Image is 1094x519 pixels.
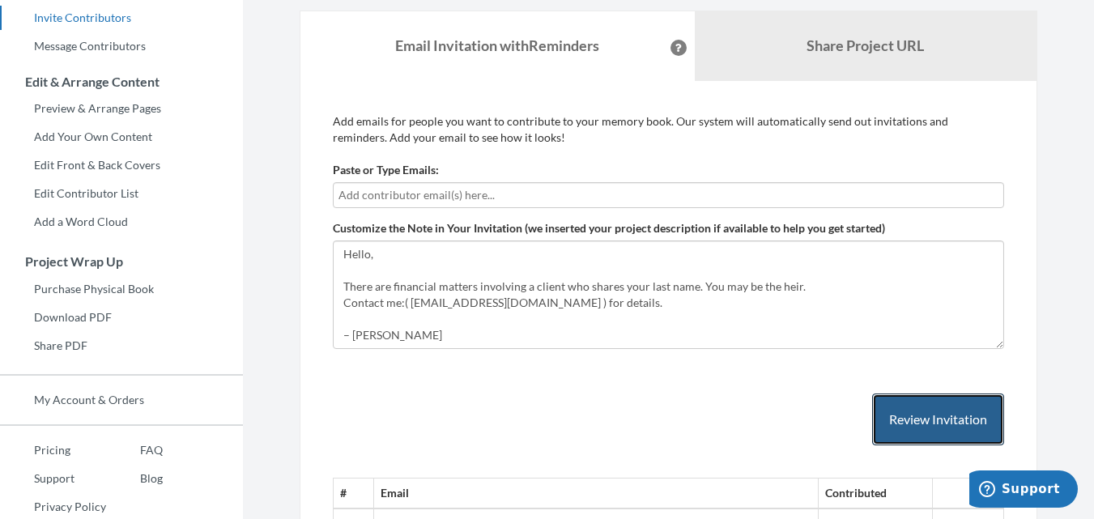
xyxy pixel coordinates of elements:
[807,36,924,54] b: Share Project URL
[334,479,374,508] th: #
[333,220,885,236] label: Customize the Note in Your Invitation (we inserted your project description if available to help ...
[333,162,439,178] label: Paste or Type Emails:
[969,470,1078,511] iframe: Opens a widget where you can chat to one of our agents
[333,113,1004,146] p: Add emails for people you want to contribute to your memory book. Our system will automatically s...
[1,74,243,89] h3: Edit & Arrange Content
[338,186,998,204] input: Add contributor email(s) here...
[333,240,1004,349] textarea: Hello, There are financial matters involving a client who shares your last name. You may be the h...
[373,479,818,508] th: Email
[395,36,599,54] strong: Email Invitation with Reminders
[819,479,933,508] th: Contributed
[106,438,163,462] a: FAQ
[1,254,243,269] h3: Project Wrap Up
[872,394,1004,446] button: Review Invitation
[106,466,163,491] a: Blog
